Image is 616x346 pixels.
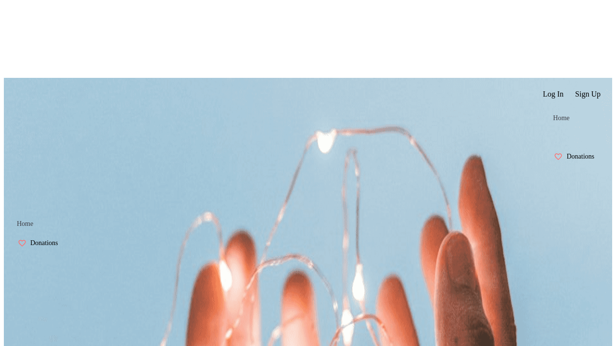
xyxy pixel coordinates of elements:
span: Donations [30,239,58,247]
a: Home [546,109,577,128]
a: Donations [10,234,70,253]
a: Donations [546,147,606,166]
span: Home [17,220,33,228]
span: Donations [566,153,594,161]
span: Log In [543,90,564,99]
span: Home [553,114,569,122]
button: Log In [537,85,569,104]
a: Home [10,214,40,234]
span: Sign Up [575,90,601,99]
button: Sign Up [569,85,606,104]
